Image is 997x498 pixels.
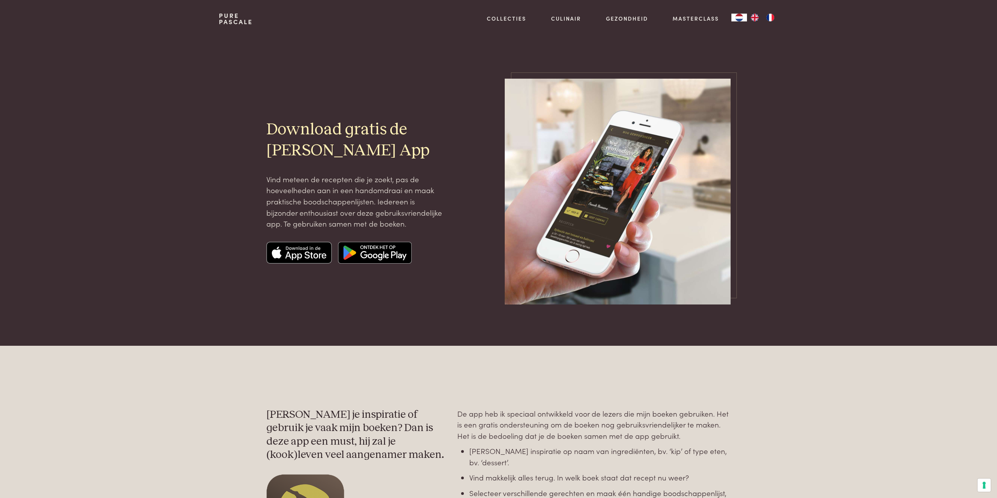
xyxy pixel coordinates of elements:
div: Language [731,14,747,21]
a: Collecties [487,14,526,23]
p: De app heb ik speciaal ontwikkeld voor de lezers die mijn boeken gebruiken. Het is een gratis ond... [457,408,731,442]
a: NL [731,14,747,21]
li: Vind makkelijk alles terug. In welk boek staat dat recept nu weer? [469,472,730,483]
img: Google app store [338,242,412,264]
button: Uw voorkeuren voor toestemming voor trackingtechnologieën [978,479,991,492]
a: FR [763,14,778,21]
ul: Language list [747,14,778,21]
h3: [PERSON_NAME] je inspiratie of gebruik je vaak mijn boeken? Dan is deze app een must, hij zal je ... [266,408,445,462]
p: Vind meteen de recepten die je zoekt, pas de hoeveelheden aan in een handomdraai en maak praktisc... [266,174,445,229]
a: PurePascale [219,12,253,25]
a: Masterclass [673,14,719,23]
a: EN [747,14,763,21]
h2: Download gratis de [PERSON_NAME] App [266,120,445,161]
a: Gezondheid [606,14,648,23]
img: pascale-naessens-app-mockup [505,79,731,304]
img: Apple app store [266,242,332,264]
li: [PERSON_NAME] inspiratie op naam van ingrediënten, bv. ‘kip’ of type eten, bv. ‘dessert’. [469,445,730,468]
a: Culinair [551,14,581,23]
aside: Language selected: Nederlands [731,14,778,21]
